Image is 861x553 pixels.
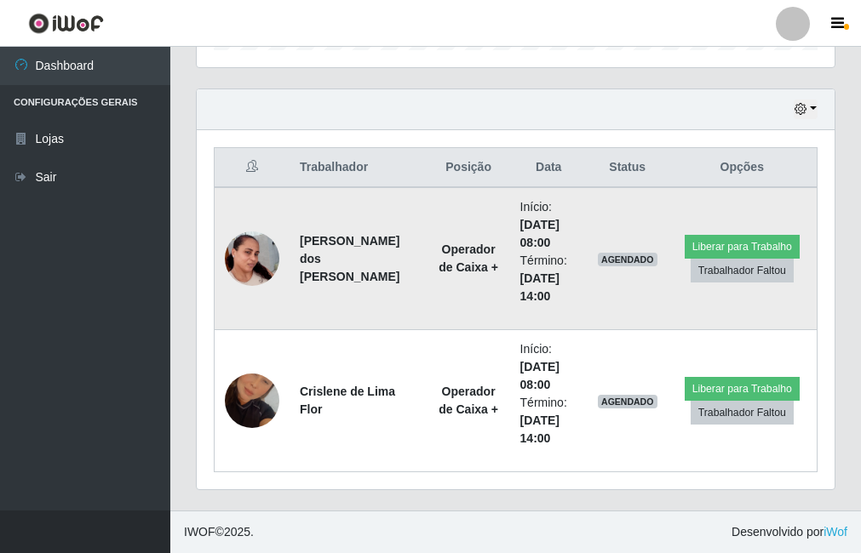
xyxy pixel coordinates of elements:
[685,235,800,259] button: Liberar para Trabalho
[685,377,800,401] button: Liberar para Trabalho
[300,385,395,416] strong: Crislene de Lima Flor
[300,234,399,283] strong: [PERSON_NAME] dos [PERSON_NAME]
[184,525,215,539] span: IWOF
[290,148,428,188] th: Trabalhador
[520,340,577,394] li: Início:
[520,360,560,391] time: [DATE] 08:00
[598,395,657,408] span: AGENDADO
[824,525,847,539] a: iWof
[428,148,510,188] th: Posição
[510,148,588,188] th: Data
[439,385,498,416] strong: Operador de Caixa +
[598,253,657,266] span: AGENDADO
[520,252,577,305] li: Término:
[520,394,577,448] li: Término:
[28,13,104,34] img: CoreUI Logo
[225,210,279,307] img: 1757719645917.jpeg
[520,271,560,303] time: [DATE] 14:00
[691,259,794,282] button: Trabalhador Faltou
[225,352,279,449] img: 1710860479647.jpeg
[520,198,577,252] li: Início:
[520,218,560,249] time: [DATE] 08:00
[588,148,668,188] th: Status
[668,148,818,188] th: Opções
[520,413,560,445] time: [DATE] 14:00
[732,523,847,541] span: Desenvolvido por
[691,401,794,425] button: Trabalhador Faltou
[439,242,498,274] strong: Operador de Caixa +
[184,523,254,541] span: © 2025 .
